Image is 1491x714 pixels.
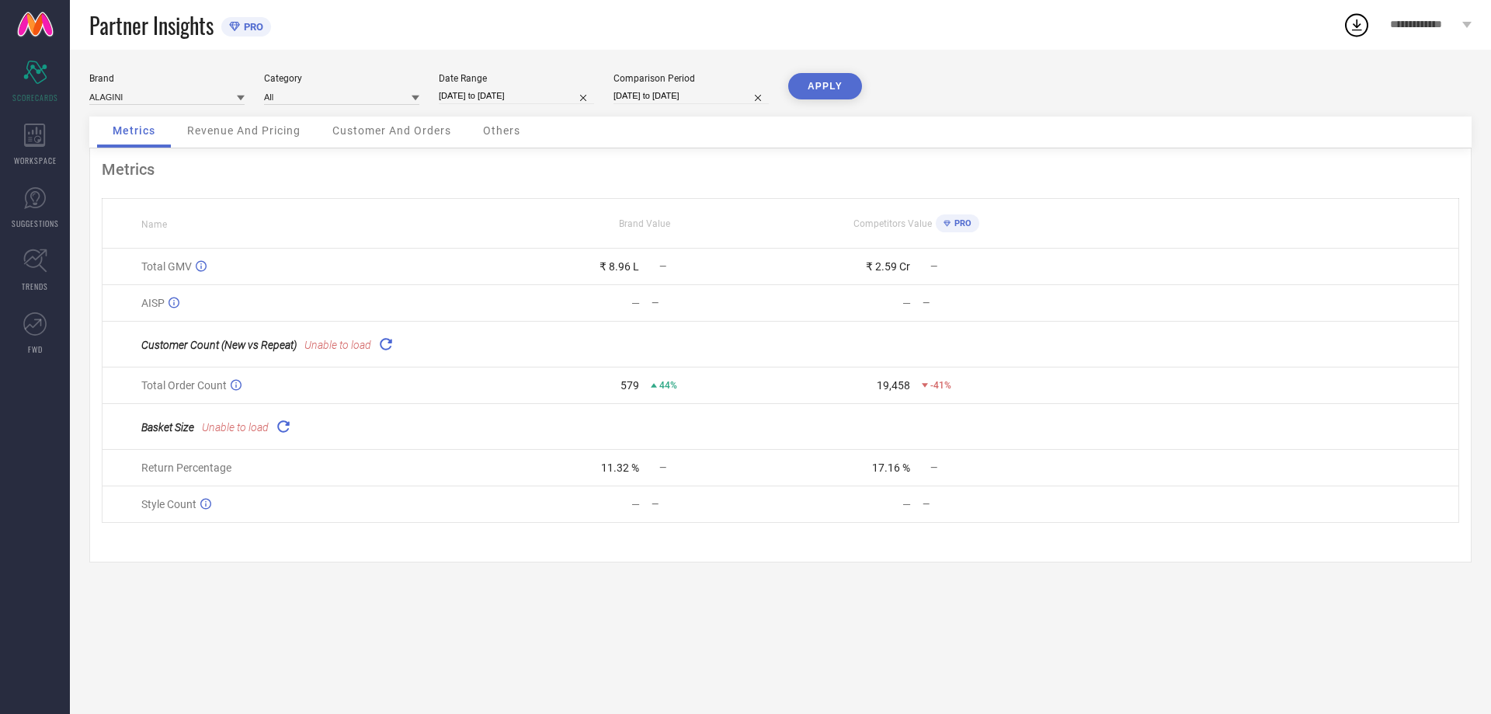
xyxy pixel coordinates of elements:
[141,498,196,510] span: Style Count
[930,380,951,391] span: -41%
[659,462,666,473] span: —
[951,218,971,228] span: PRO
[202,421,269,434] span: Unable to load
[613,73,769,84] div: Comparison Period
[12,218,59,229] span: SUGGESTIONS
[141,297,165,309] span: AISP
[273,416,294,437] div: Reload "Basket Size "
[930,261,937,272] span: —
[620,379,639,392] div: 579
[89,9,214,41] span: Partner Insights
[304,339,371,351] span: Unable to load
[619,218,670,229] span: Brand Value
[439,88,594,104] input: Select date range
[22,280,48,292] span: TRENDS
[866,260,910,273] div: ₹ 2.59 Cr
[652,499,780,510] div: —
[141,461,231,474] span: Return Percentage
[659,380,677,391] span: 44%
[12,92,58,103] span: SCORECARDS
[141,260,192,273] span: Total GMV
[631,498,640,510] div: —
[923,298,1051,308] div: —
[375,333,397,355] div: Reload "Customer Count (New vs Repeat) "
[240,21,263,33] span: PRO
[264,73,419,84] div: Category
[439,73,594,84] div: Date Range
[613,88,769,104] input: Select comparison period
[14,155,57,166] span: WORKSPACE
[631,297,640,309] div: —
[113,124,155,137] span: Metrics
[877,379,910,392] div: 19,458
[141,339,297,351] span: Customer Count (New vs Repeat)
[930,462,937,473] span: —
[659,261,666,272] span: —
[902,297,911,309] div: —
[141,379,227,392] span: Total Order Count
[141,219,167,230] span: Name
[332,124,451,137] span: Customer And Orders
[923,499,1051,510] div: —
[1343,11,1371,39] div: Open download list
[102,160,1459,179] div: Metrics
[652,298,780,308] div: —
[187,124,301,137] span: Revenue And Pricing
[483,124,520,137] span: Others
[141,421,194,434] span: Basket Size
[902,498,911,510] div: —
[853,218,932,229] span: Competitors Value
[89,73,245,84] div: Brand
[600,260,639,273] div: ₹ 8.96 L
[28,343,43,355] span: FWD
[601,461,639,474] div: 11.32 %
[872,461,910,474] div: 17.16 %
[788,73,862,99] button: APPLY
